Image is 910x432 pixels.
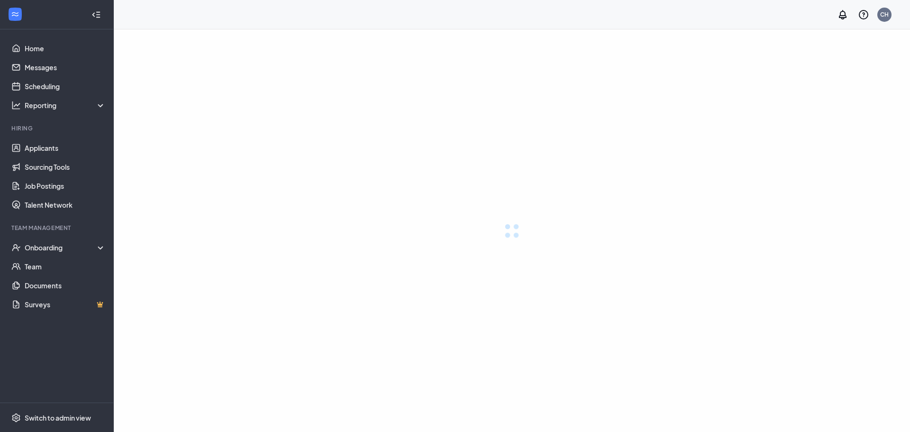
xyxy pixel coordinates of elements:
[91,10,101,19] svg: Collapse
[25,101,106,110] div: Reporting
[10,9,20,19] svg: WorkstreamLogo
[11,243,21,252] svg: UserCheck
[25,243,106,252] div: Onboarding
[25,257,106,276] a: Team
[25,39,106,58] a: Home
[858,9,869,20] svg: QuestionInfo
[25,77,106,96] a: Scheduling
[11,224,104,232] div: Team Management
[25,295,106,314] a: SurveysCrown
[11,124,104,132] div: Hiring
[25,413,91,423] div: Switch to admin view
[11,101,21,110] svg: Analysis
[25,276,106,295] a: Documents
[25,157,106,176] a: Sourcing Tools
[25,195,106,214] a: Talent Network
[25,176,106,195] a: Job Postings
[880,10,889,18] div: CH
[837,9,848,20] svg: Notifications
[25,138,106,157] a: Applicants
[25,58,106,77] a: Messages
[11,413,21,423] svg: Settings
